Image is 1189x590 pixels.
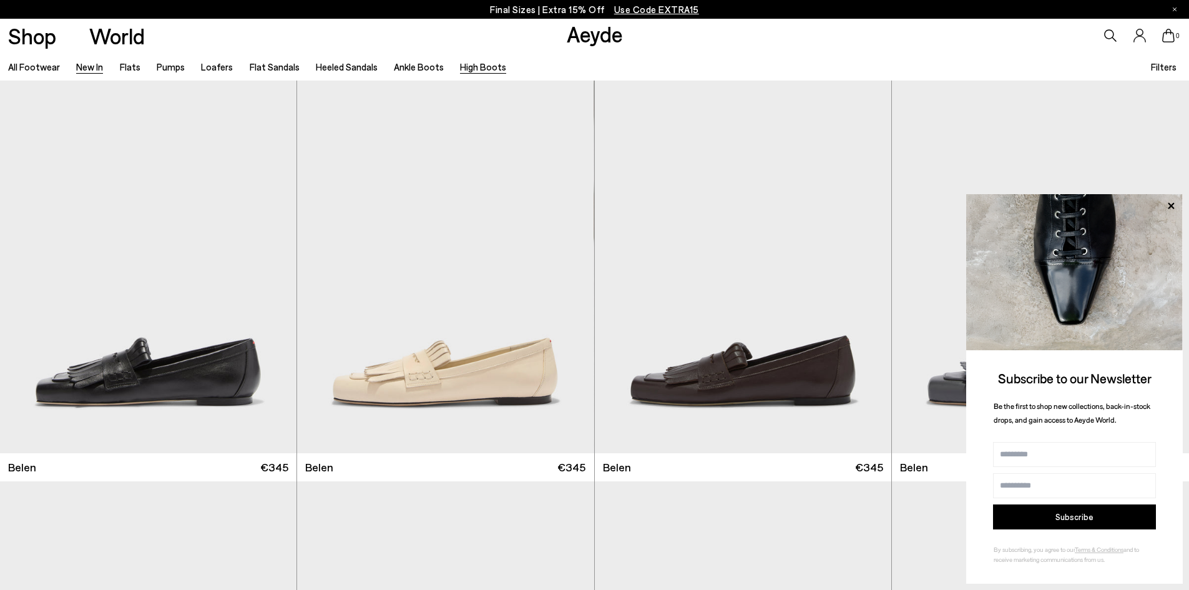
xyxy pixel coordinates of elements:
p: Final Sizes | Extra 15% Off [490,2,699,17]
a: 0 [1162,29,1175,42]
span: Be the first to shop new collections, back-in-stock drops, and gain access to Aeyde World. [994,401,1150,425]
a: New In [76,61,103,72]
div: 1 / 6 [297,81,594,453]
a: All Footwear [8,61,60,72]
a: Belen €345 [892,453,1189,481]
a: Pumps [157,61,185,72]
span: €345 [855,460,883,475]
a: 6 / 6 1 / 6 2 / 6 3 / 6 4 / 6 5 / 6 6 / 6 1 / 6 Next slide Previous slide [297,81,594,453]
a: Ankle Boots [394,61,444,72]
span: Belen [305,460,333,475]
a: Flats [120,61,140,72]
a: Shop [8,25,56,47]
a: High Boots [460,61,506,72]
a: Flat Sandals [250,61,300,72]
span: Subscribe to our Newsletter [998,370,1152,386]
div: 2 / 6 [296,81,593,453]
img: Belen Tassel Loafers [297,81,594,453]
span: 0 [1175,32,1181,39]
img: Belen Tassel Loafers [594,81,890,453]
span: €345 [557,460,585,475]
span: €345 [260,460,288,475]
img: Belen Tassel Loafers [595,81,891,453]
a: Belen €345 [595,453,891,481]
span: Belen [900,460,928,475]
div: 2 / 6 [594,81,890,453]
img: Belen Tassel Loafers [296,81,593,453]
img: ca3f721fb6ff708a270709c41d776025.jpg [966,194,1183,350]
span: Belen [603,460,631,475]
img: Belen Tassel Loafers [892,81,1189,453]
a: World [89,25,145,47]
span: Belen [8,460,36,475]
a: Terms & Conditions [1075,546,1123,553]
a: Heeled Sandals [316,61,378,72]
span: Navigate to /collections/ss25-final-sizes [614,4,699,15]
span: By subscribing, you agree to our [994,546,1075,553]
button: Subscribe [993,504,1156,529]
span: Filters [1151,61,1177,72]
a: Belen €345 [297,453,594,481]
a: Loafers [201,61,233,72]
a: Aeyde [567,21,623,47]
